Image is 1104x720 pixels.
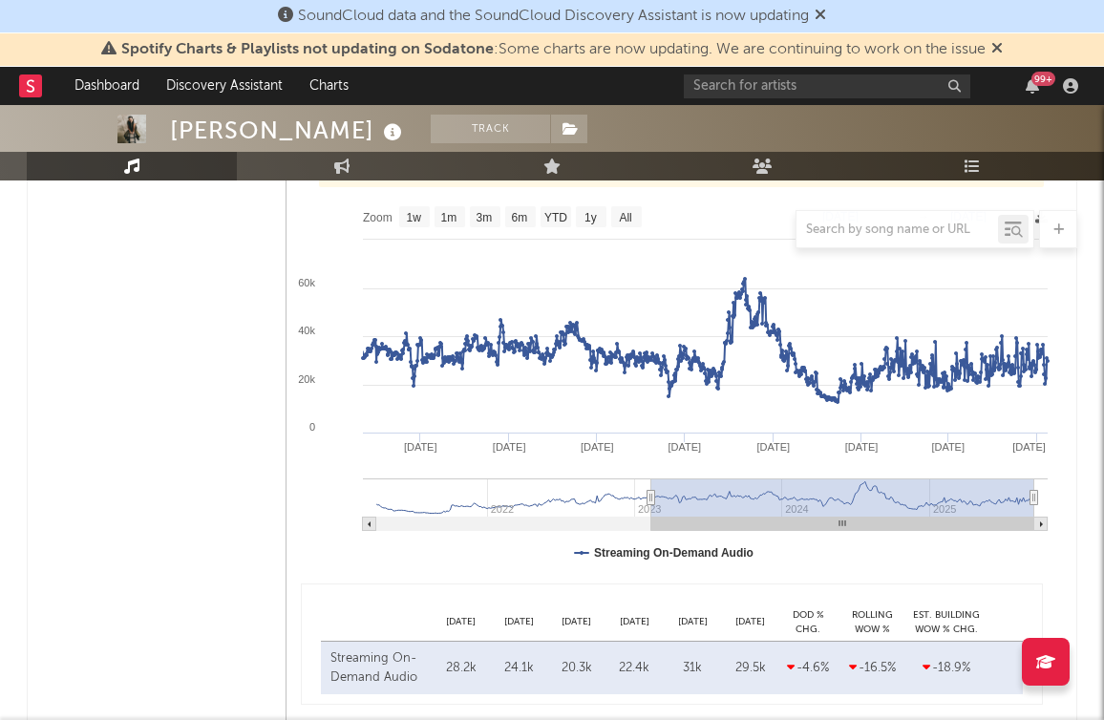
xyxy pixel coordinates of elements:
span: Spotify Charts & Playlists not updating on Sodatone [121,42,494,57]
text: Streaming On-Demand Audio [594,546,754,560]
text: [DATE] [845,441,879,453]
text: [DATE] [581,441,614,453]
text: [DATE] [493,441,526,453]
input: Search by song name or URL [796,222,998,238]
div: 20.3k [553,659,602,678]
div: Rolling WoW % Chg. [837,608,908,636]
div: 28.2k [436,659,485,678]
div: [DATE] [721,615,779,629]
text: 60k [298,277,315,288]
div: 29.5k [726,659,775,678]
span: SoundCloud data and the SoundCloud Discovery Assistant is now updating [298,9,809,24]
div: [DATE] [605,615,664,629]
div: [DATE] [664,615,722,629]
div: 31k [669,659,717,678]
div: [PERSON_NAME] [170,115,407,146]
div: Streaming On-Demand Audio [330,649,427,687]
div: [DATE] [490,615,548,629]
div: -18.9 % [913,659,980,678]
text: 0 [309,421,315,433]
span: Dismiss [815,9,826,24]
text: [DATE] [404,441,437,453]
div: DoD % Chg. [779,608,837,636]
button: Track [431,115,550,143]
div: 24.1k [495,659,543,678]
text: [DATE] [756,441,790,453]
a: Dashboard [61,67,153,105]
div: Est. Building WoW % Chg. [908,608,985,636]
text: [DATE] [1012,441,1046,453]
text: [DATE] [669,441,702,453]
a: Discovery Assistant [153,67,296,105]
div: -4.6 % [784,659,832,678]
span: Dismiss [991,42,1003,57]
text: 40k [298,325,315,336]
button: 99+ [1026,78,1039,94]
a: Charts [296,67,362,105]
input: Search for artists [684,74,970,98]
div: 22.4k [610,659,659,678]
text: [DATE] [931,441,965,453]
div: 99 + [1031,72,1055,86]
div: [DATE] [432,615,490,629]
span: : Some charts are now updating. We are continuing to work on the issue [121,42,986,57]
div: -16.5 % [841,659,903,678]
text: 20k [298,373,315,385]
div: [DATE] [548,615,606,629]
